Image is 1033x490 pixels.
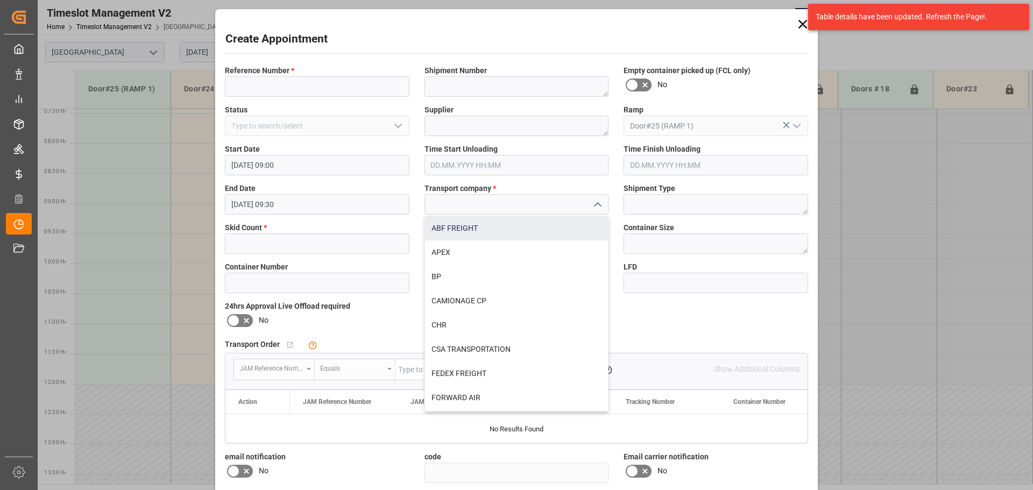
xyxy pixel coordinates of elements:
[589,196,605,213] button: close menu
[624,222,674,233] span: Container Size
[225,144,260,155] span: Start Date
[225,183,256,194] span: End Date
[425,361,609,386] div: FEDEX FREIGHT
[238,398,257,406] div: Action
[424,104,454,116] span: Supplier
[425,313,609,337] div: CHR
[225,104,247,116] span: Status
[239,361,303,373] div: JAM Reference Number
[425,386,609,410] div: FORWARD AIR
[225,65,294,76] span: Reference Number
[225,451,286,463] span: email notification
[624,261,637,273] span: LFD
[225,31,328,48] h2: Create Appointment
[624,451,709,463] span: Email carrier notification
[424,144,498,155] span: Time Start Unloading
[425,240,609,265] div: APEX
[234,359,315,380] button: open menu
[425,216,609,240] div: ABF FREIGHT
[225,155,409,175] input: DD.MM.YYYY HH:MM
[624,116,808,136] input: Type to search/select
[259,315,268,326] span: No
[315,359,395,380] button: open menu
[624,104,643,116] span: Ramp
[320,361,384,373] div: Equals
[225,339,280,350] span: Transport Order
[424,65,487,76] span: Shipment Number
[259,465,268,477] span: No
[626,398,675,406] span: Tracking Number
[657,79,667,90] span: No
[225,194,409,215] input: DD.MM.YYYY HH:MM
[733,398,786,406] span: Container Number
[788,118,804,134] button: open menu
[425,289,609,313] div: CAMIONAGE CP
[225,116,409,136] input: Type to search/select
[425,265,609,289] div: BP
[303,398,371,406] span: JAM Reference Number
[425,410,609,434] div: GLS
[411,398,478,406] span: JAM Shipment Number
[624,65,751,76] span: Empty container picked up (FCL only)
[424,155,609,175] input: DD.MM.YYYY HH:MM
[624,183,675,194] span: Shipment Type
[395,359,593,380] input: Type to search
[389,118,405,134] button: open menu
[424,183,496,194] span: Transport company
[425,337,609,361] div: CSA TRANSPORTATION
[624,155,808,175] input: DD.MM.YYYY HH:MM
[225,261,288,273] span: Container Number
[225,222,267,233] span: Skid Count
[624,144,701,155] span: Time Finish Unloading
[225,301,350,312] span: 24hrs Approval Live Offload required
[424,451,441,463] span: code
[657,465,667,477] span: No
[816,11,1014,23] div: Table details have been updated. Refresh the Page!.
